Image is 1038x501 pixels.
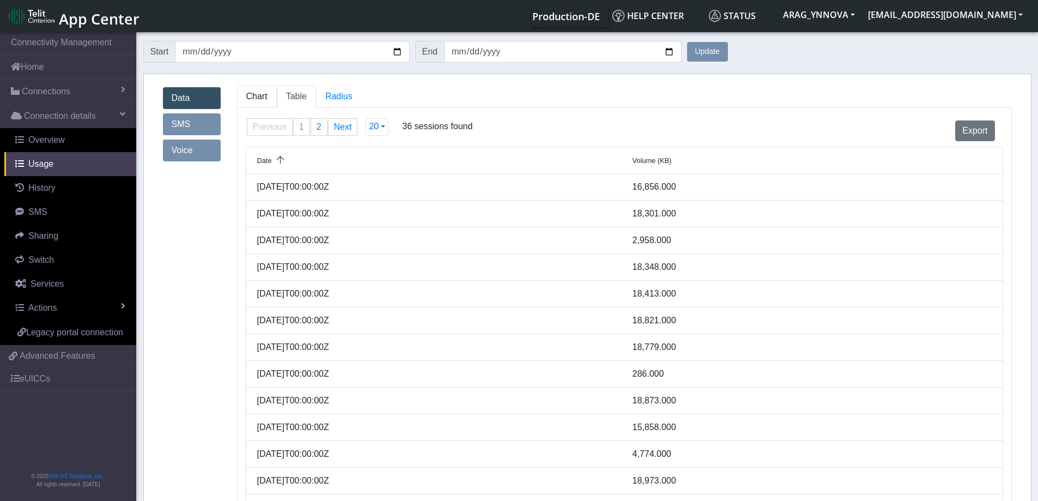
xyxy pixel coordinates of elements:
div: 286.000 [624,367,1000,381]
div: [DATE]T00:00:00Z [249,421,624,434]
span: Legacy portal connection [26,328,123,337]
span: Production-DE [532,10,600,23]
div: 4,774.000 [624,448,1000,461]
div: 18,413.000 [624,287,1000,300]
button: Export [955,120,994,141]
div: [DATE]T00:00:00Z [249,314,624,327]
a: History [4,176,136,200]
button: ARAG_YNNOVA [776,5,861,25]
button: [EMAIL_ADDRESS][DOMAIN_NAME] [861,5,1029,25]
a: SMS [4,200,136,224]
div: [DATE]T00:00:00Z [249,287,624,300]
a: Usage [4,152,136,176]
div: 16,856.000 [624,180,1000,194]
span: Radius [325,92,353,101]
div: [DATE]T00:00:00Z [249,180,624,194]
a: Services [4,272,136,296]
div: 18,348.000 [624,261,1000,274]
div: [DATE]T00:00:00Z [249,448,624,461]
img: status.svg [709,10,721,22]
span: Usage [28,159,53,168]
ul: Tabs [237,85,1012,108]
a: App Center [9,4,138,28]
span: Switch [28,255,54,264]
div: 18,973.000 [624,474,1000,487]
span: Chart [246,92,268,101]
div: 18,821.000 [624,314,1000,327]
span: Previous [253,122,287,131]
span: Sharing [28,231,58,240]
div: 18,873.000 [624,394,1000,407]
a: Your current platform instance [532,5,599,27]
span: Date [257,156,272,165]
span: Connections [22,85,70,98]
span: Volume (KB) [633,156,672,165]
div: [DATE]T00:00:00Z [249,474,624,487]
a: Status [705,5,776,27]
div: [DATE]T00:00:00Z [249,341,624,354]
span: 20 [369,122,379,131]
span: 36 sessions found [402,120,472,150]
ul: Pagination [247,118,359,136]
div: [DATE]T00:00:00Z [249,367,624,381]
img: logo-telit-cinterion-gw-new.png [9,8,54,25]
span: Advanced Features [20,349,95,363]
div: [DATE]T00:00:00Z [249,261,624,274]
div: 2,958.000 [624,234,1000,247]
div: 18,779.000 [624,341,1000,354]
span: 2 [317,122,321,131]
span: History [28,183,56,192]
span: App Center [59,9,139,29]
img: knowledge.svg [612,10,624,22]
span: Overview [28,135,65,144]
button: 20 [366,118,389,136]
a: Switch [4,248,136,272]
div: 15,858.000 [624,421,1000,434]
span: Table [286,92,307,101]
a: Sharing [4,224,136,248]
button: Update [687,42,728,62]
span: End [415,41,445,63]
span: SMS [28,207,47,216]
span: Actions [28,303,57,312]
span: Status [709,10,756,22]
div: 18,301.000 [624,207,1000,220]
a: Data [163,87,221,109]
a: Voice [163,140,221,161]
span: Connection details [24,110,96,123]
a: Help center [608,5,705,27]
span: Start [143,41,176,63]
span: 1 [299,122,304,131]
div: [DATE]T00:00:00Z [249,394,624,407]
a: Next page [329,119,357,135]
div: [DATE]T00:00:00Z [249,234,624,247]
span: Help center [612,10,684,22]
a: Telit IoT Solutions, Inc. [49,473,104,479]
span: Services [31,279,64,288]
div: [DATE]T00:00:00Z [249,207,624,220]
a: Actions [4,296,136,320]
a: SMS [163,113,221,135]
a: Overview [4,128,136,152]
